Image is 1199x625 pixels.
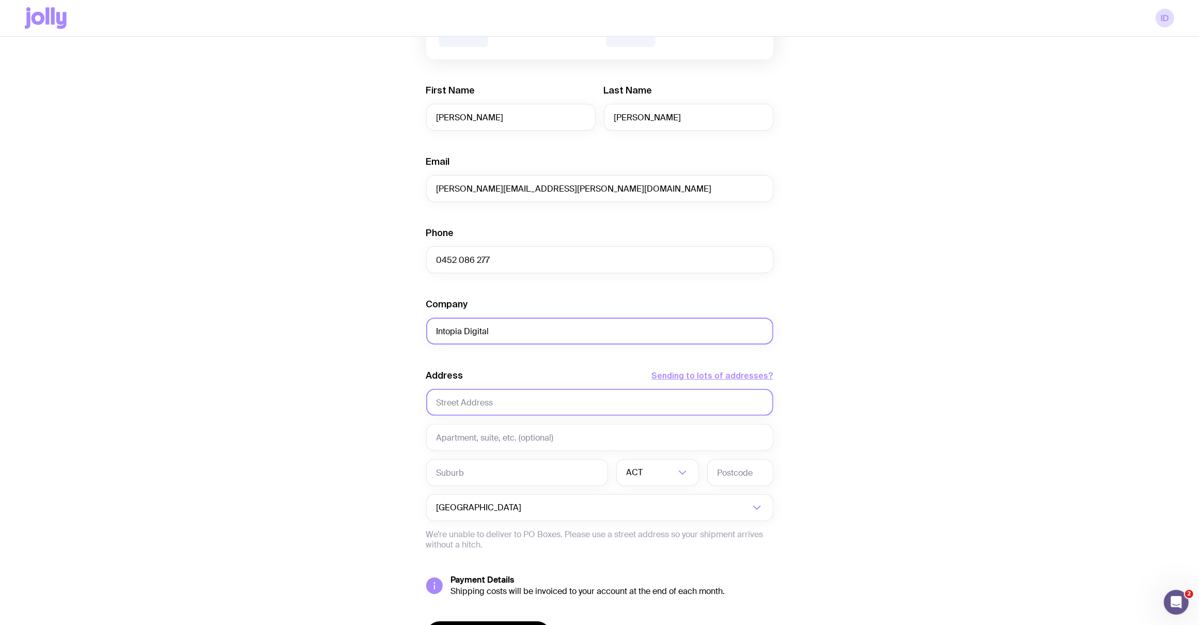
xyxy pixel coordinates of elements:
[604,104,773,131] input: Last Name
[426,155,450,168] label: Email
[652,369,773,382] button: Sending to lots of addresses?
[1185,590,1193,598] span: 2
[426,369,463,382] label: Address
[426,529,773,550] p: We’re unable to deliver to PO Boxes. Please use a street address so your shipment arrives without...
[707,459,773,486] input: Postcode
[1156,9,1174,27] a: ID
[627,459,645,486] span: ACT
[426,318,773,345] input: Company Name (optional)
[451,575,773,585] h5: Payment Details
[426,175,773,202] input: employee@company.com
[426,424,773,451] input: Apartment, suite, etc. (optional)
[426,227,454,239] label: Phone
[524,494,750,521] input: Search for option
[645,459,675,486] input: Search for option
[604,84,652,97] label: Last Name
[426,84,475,97] label: First Name
[426,459,608,486] input: Suburb
[426,246,773,273] input: 0400 123 456
[426,389,773,416] input: Street Address
[426,494,773,521] div: Search for option
[437,494,524,521] span: [GEOGRAPHIC_DATA]
[426,104,596,131] input: First Name
[426,298,468,310] label: Company
[451,586,773,597] div: Shipping costs will be invoiced to your account at the end of each month.
[616,459,699,486] div: Search for option
[1164,590,1189,615] iframe: Intercom live chat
